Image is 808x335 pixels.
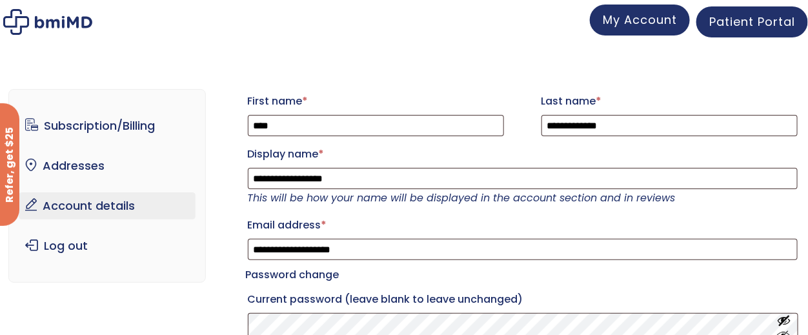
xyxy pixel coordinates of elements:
nav: Account pages [8,89,207,283]
label: Email address [248,215,798,236]
em: This will be how your name will be displayed in the account section and in reviews [248,190,676,205]
a: Log out [19,232,196,259]
label: Current password (leave blank to leave unchanged) [248,289,798,310]
span: My Account [603,12,677,28]
a: My Account [590,5,690,36]
label: Display name [248,144,798,165]
label: First name [248,91,505,112]
a: Addresses [19,152,196,179]
label: Last name [541,91,798,112]
a: Subscription/Billing [19,112,196,139]
a: Patient Portal [696,6,808,37]
img: My account [3,9,92,35]
legend: Password change [246,266,339,284]
a: Account details [19,192,196,219]
span: Patient Portal [709,14,795,30]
